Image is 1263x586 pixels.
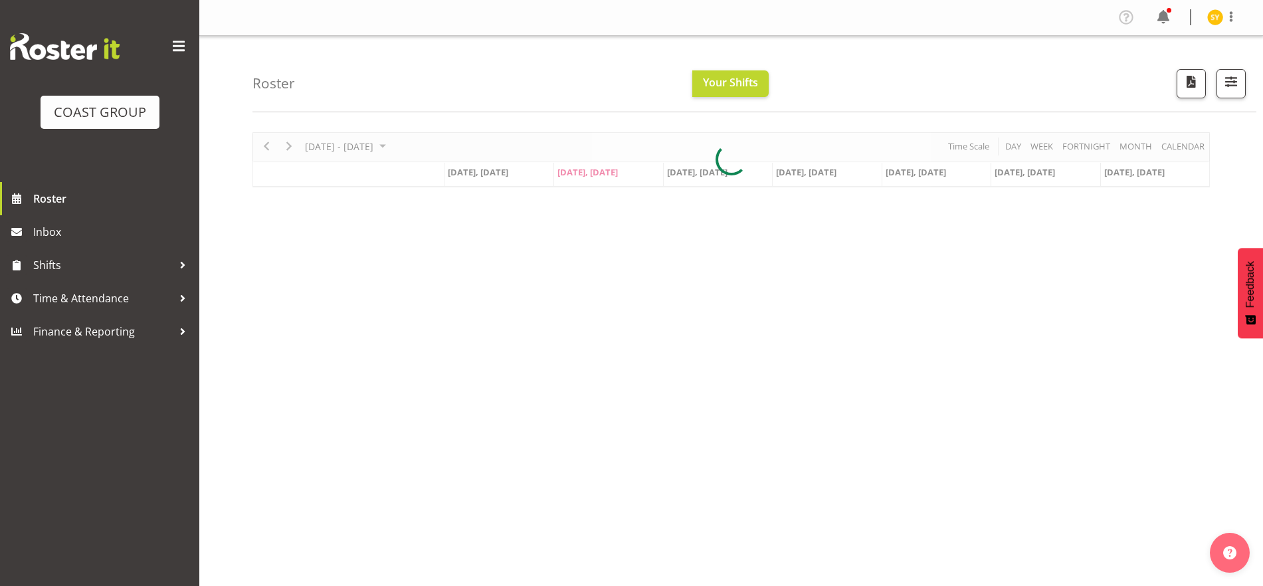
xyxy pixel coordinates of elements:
[33,222,193,242] span: Inbox
[692,70,769,97] button: Your Shifts
[1238,248,1263,338] button: Feedback - Show survey
[1223,546,1236,559] img: help-xxl-2.png
[33,288,173,308] span: Time & Attendance
[54,102,146,122] div: COAST GROUP
[1207,9,1223,25] img: seon-young-belding8911.jpg
[10,33,120,60] img: Rosterit website logo
[33,255,173,275] span: Shifts
[1244,261,1256,308] span: Feedback
[33,189,193,209] span: Roster
[1216,69,1246,98] button: Filter Shifts
[33,322,173,342] span: Finance & Reporting
[252,76,295,91] h4: Roster
[1177,69,1206,98] button: Download a PDF of the roster according to the set date range.
[703,75,758,90] span: Your Shifts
